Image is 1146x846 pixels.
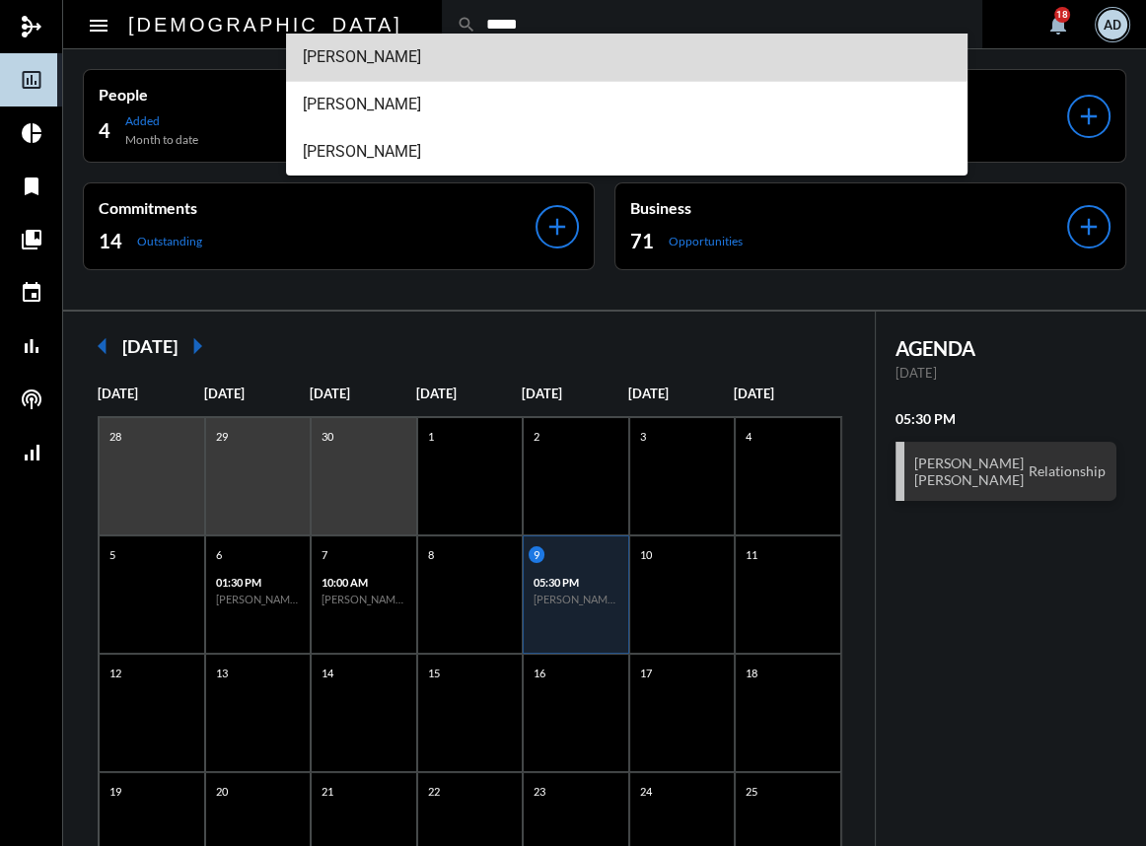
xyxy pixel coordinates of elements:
[211,665,233,681] p: 13
[99,116,110,144] h2: 4
[522,386,628,401] p: [DATE]
[302,34,951,81] span: [PERSON_NAME]
[317,783,338,800] p: 21
[105,546,120,563] p: 5
[529,665,550,681] p: 16
[895,410,1117,427] h2: 05:30 PM
[529,783,550,800] p: 23
[534,576,618,589] p: 05:30 PM
[895,336,1117,360] h2: AGENDA
[423,546,439,563] p: 8
[895,365,1117,381] p: [DATE]
[20,334,43,358] mat-icon: bar_chart
[741,783,762,800] p: 25
[529,546,544,563] p: 9
[630,198,1067,217] p: Business
[741,428,756,445] p: 4
[178,326,217,366] mat-icon: arrow_right
[98,386,204,401] p: [DATE]
[99,227,122,254] h2: 14
[914,455,1024,488] h3: [PERSON_NAME] [PERSON_NAME]
[628,386,735,401] p: [DATE]
[20,175,43,198] mat-icon: bookmark
[1046,13,1070,36] mat-icon: notifications
[99,198,536,217] p: Commitments
[125,132,198,147] p: Month to date
[302,81,951,128] span: [PERSON_NAME]
[87,14,110,37] mat-icon: Side nav toggle icon
[105,783,126,800] p: 19
[630,227,654,254] h2: 71
[128,9,402,40] h2: [DEMOGRAPHIC_DATA]
[20,281,43,305] mat-icon: event
[79,5,118,44] button: Toggle sidenav
[635,665,657,681] p: 17
[211,783,233,800] p: 20
[20,388,43,411] mat-icon: podcasts
[322,576,406,589] p: 10:00 AM
[1075,103,1103,130] mat-icon: add
[1098,10,1127,39] div: AD
[457,15,476,35] mat-icon: search
[1075,213,1103,241] mat-icon: add
[416,386,523,401] p: [DATE]
[635,428,651,445] p: 3
[317,665,338,681] p: 14
[204,386,311,401] p: [DATE]
[1054,7,1070,23] div: 18
[216,593,301,605] h6: [PERSON_NAME] - Review
[734,386,840,401] p: [DATE]
[211,546,227,563] p: 6
[423,783,445,800] p: 22
[317,546,332,563] p: 7
[20,441,43,464] mat-icon: signal_cellular_alt
[20,228,43,251] mat-icon: collections_bookmark
[211,428,233,445] p: 29
[20,121,43,145] mat-icon: pie_chart
[20,15,43,38] mat-icon: mediation
[1024,463,1110,479] span: Relationship
[83,326,122,366] mat-icon: arrow_left
[125,113,198,128] p: Added
[20,68,43,92] mat-icon: insert_chart_outlined
[317,428,338,445] p: 30
[137,234,202,248] p: Outstanding
[423,665,445,681] p: 15
[105,428,126,445] p: 28
[741,546,762,563] p: 11
[105,665,126,681] p: 12
[635,783,657,800] p: 24
[99,85,536,104] p: People
[741,665,762,681] p: 18
[529,428,544,445] p: 2
[635,546,657,563] p: 10
[669,234,743,248] p: Opportunities
[310,386,416,401] p: [DATE]
[534,593,618,605] h6: [PERSON_NAME] - [PERSON_NAME] - Relationship
[543,213,571,241] mat-icon: add
[322,593,406,605] h6: [PERSON_NAME] - Review
[122,335,178,357] h2: [DATE]
[302,128,951,176] span: [PERSON_NAME]
[423,428,439,445] p: 1
[216,576,301,589] p: 01:30 PM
